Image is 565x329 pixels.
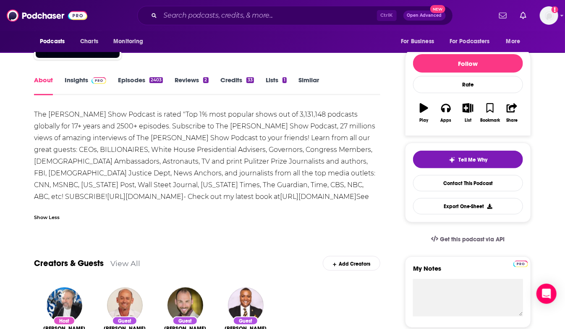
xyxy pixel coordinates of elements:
span: For Business [401,36,434,47]
a: Reviews2 [175,76,208,95]
span: Charts [80,36,98,47]
div: 2 [203,77,208,83]
a: Show notifications dropdown [517,8,530,23]
button: open menu [395,34,445,50]
img: Podchaser Pro [513,261,528,267]
span: Get this podcast via API [440,236,505,243]
div: Bookmark [480,118,500,123]
div: Guest [173,316,198,325]
div: Share [506,118,518,123]
a: Get this podcast via API [424,229,512,250]
div: List [465,118,471,123]
button: tell me why sparkleTell Me Why [413,151,523,168]
a: Pro website [513,259,528,267]
span: Monitoring [113,36,143,47]
a: About [34,76,53,95]
span: Tell Me Why [459,157,488,163]
a: InsightsPodchaser Pro [65,76,106,95]
img: Sam Mandel [167,287,203,323]
button: Share [501,98,523,128]
a: Similar [298,76,319,95]
img: Podchaser Pro [92,77,106,84]
div: The [PERSON_NAME] Show Podcast is rated "Top 1% most popular shows out of 3,131,148 podcasts glob... [34,109,380,214]
button: Export One-Sheet [413,198,523,214]
img: Chris Voss [47,287,82,323]
div: Guest [233,316,258,325]
button: open menu [107,34,154,50]
img: Podchaser - Follow, Share and Rate Podcasts [7,8,87,23]
button: open menu [444,34,502,50]
button: Follow [413,54,523,73]
span: Logged in as megcassidy [540,6,558,25]
button: open menu [500,34,531,50]
div: 2403 [149,77,163,83]
span: New [430,5,445,13]
div: Rate [413,76,523,93]
div: Play [420,118,429,123]
img: User Profile [540,6,558,25]
a: View All [110,259,140,268]
a: Credits33 [220,76,254,95]
div: 33 [246,77,254,83]
a: [URL][DOMAIN_NAME] [107,193,183,201]
input: Search podcasts, credits, & more... [160,9,377,22]
img: tell me why sparkle [449,157,455,163]
span: More [506,36,521,47]
a: Episodes2403 [118,76,163,95]
div: Add Creators [323,256,380,271]
div: Host [53,316,75,325]
span: Podcasts [40,36,65,47]
button: List [457,98,479,128]
button: Apps [435,98,457,128]
div: Guest [112,316,137,325]
div: Open Intercom Messenger [536,284,557,304]
a: Charts [75,34,103,50]
div: 1 [282,77,287,83]
div: Apps [441,118,452,123]
button: Bookmark [479,98,501,128]
label: My Notes [413,264,523,279]
img: Ernest Owens [228,287,264,323]
button: Open AdvancedNew [403,10,446,21]
a: Contact This Podcast [413,175,523,191]
a: Creators & Guests [34,258,104,269]
img: Dex Randall [107,287,143,323]
a: Lists1 [266,76,287,95]
button: Play [413,98,435,128]
a: Show notifications dropdown [496,8,510,23]
span: For Podcasters [450,36,490,47]
div: Search podcasts, credits, & more... [137,6,453,25]
a: [URL][DOMAIN_NAME] [280,193,356,201]
span: Ctrl K [377,10,397,21]
svg: Add a profile image [552,6,558,13]
button: open menu [34,34,76,50]
button: Show profile menu [540,6,558,25]
span: Open Advanced [407,13,442,18]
